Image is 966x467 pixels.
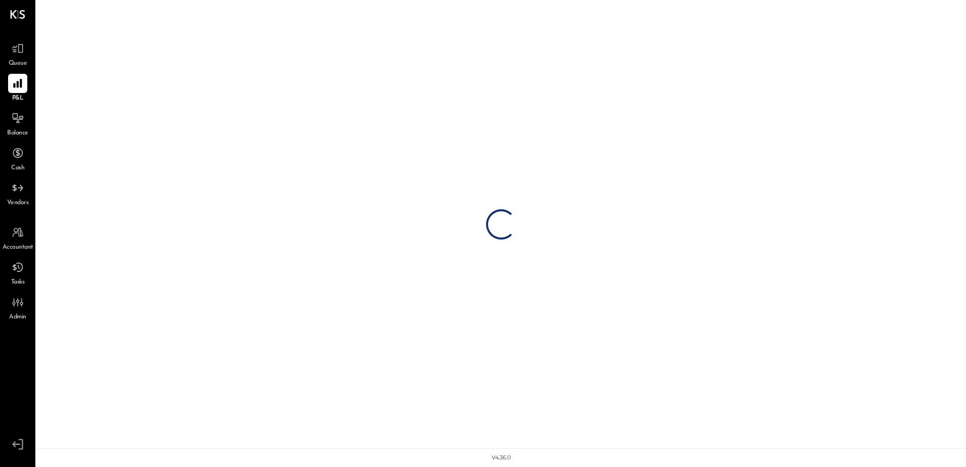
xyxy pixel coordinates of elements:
span: Admin [9,313,26,322]
a: Admin [1,293,35,322]
a: Tasks [1,258,35,287]
a: Cash [1,144,35,173]
a: Balance [1,109,35,138]
span: Queue [9,59,27,68]
span: P&L [12,94,24,103]
span: Balance [7,129,28,138]
a: Queue [1,39,35,68]
span: Vendors [7,199,29,208]
span: Cash [11,164,24,173]
a: P&L [1,74,35,103]
a: Vendors [1,178,35,208]
div: v 4.36.0 [492,454,511,462]
a: Accountant [1,223,35,252]
span: Tasks [11,278,25,287]
span: Accountant [3,243,33,252]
